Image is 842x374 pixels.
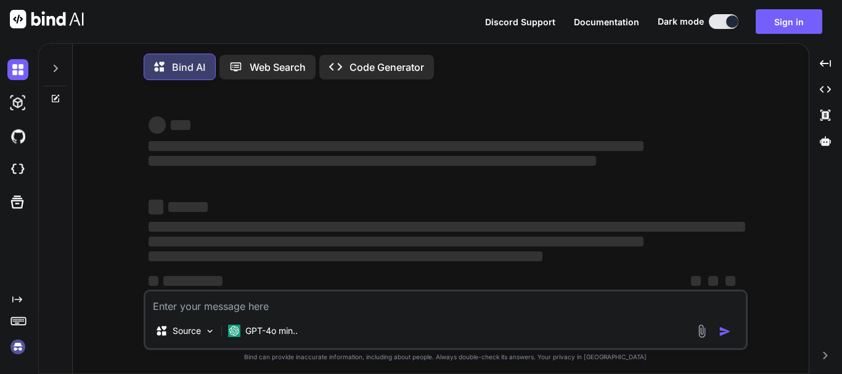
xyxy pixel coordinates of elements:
[7,159,28,180] img: cloudideIcon
[149,276,158,286] span: ‌
[10,10,84,28] img: Bind AI
[172,60,205,75] p: Bind AI
[756,9,822,34] button: Sign in
[149,116,166,134] span: ‌
[205,326,215,336] img: Pick Models
[574,15,639,28] button: Documentation
[149,141,644,151] span: ‌
[574,17,639,27] span: Documentation
[250,60,306,75] p: Web Search
[168,202,208,212] span: ‌
[149,200,163,214] span: ‌
[149,251,542,261] span: ‌
[149,222,745,232] span: ‌
[691,276,701,286] span: ‌
[485,17,555,27] span: Discord Support
[658,15,704,28] span: Dark mode
[7,336,28,357] img: signin
[228,325,240,337] img: GPT-4o mini
[695,324,709,338] img: attachment
[708,276,718,286] span: ‌
[349,60,424,75] p: Code Generator
[149,237,644,246] span: ‌
[149,156,596,166] span: ‌
[719,325,731,338] img: icon
[485,15,555,28] button: Discord Support
[726,276,735,286] span: ‌
[7,59,28,80] img: darkChat
[163,276,223,286] span: ‌
[7,92,28,113] img: darkAi-studio
[173,325,201,337] p: Source
[7,126,28,147] img: githubDark
[144,352,748,362] p: Bind can provide inaccurate information, including about people. Always double-check its answers....
[171,120,190,130] span: ‌
[245,325,298,337] p: GPT-4o min..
